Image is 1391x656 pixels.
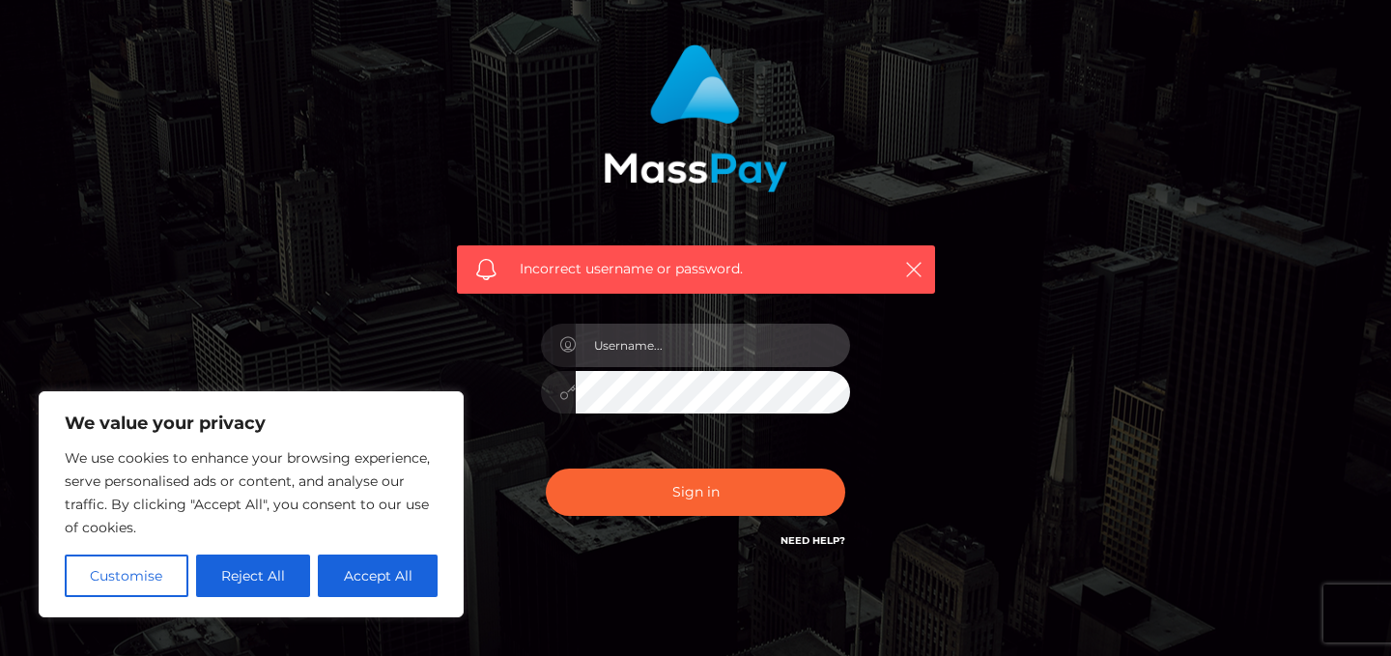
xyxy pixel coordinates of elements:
[546,469,845,516] button: Sign in
[576,324,850,367] input: Username...
[65,446,438,539] p: We use cookies to enhance your browsing experience, serve personalised ads or content, and analys...
[39,391,464,617] div: We value your privacy
[781,534,845,547] a: Need Help?
[318,555,438,597] button: Accept All
[196,555,311,597] button: Reject All
[65,555,188,597] button: Customise
[65,412,438,435] p: We value your privacy
[520,259,872,279] span: Incorrect username or password.
[604,44,787,192] img: MassPay Login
